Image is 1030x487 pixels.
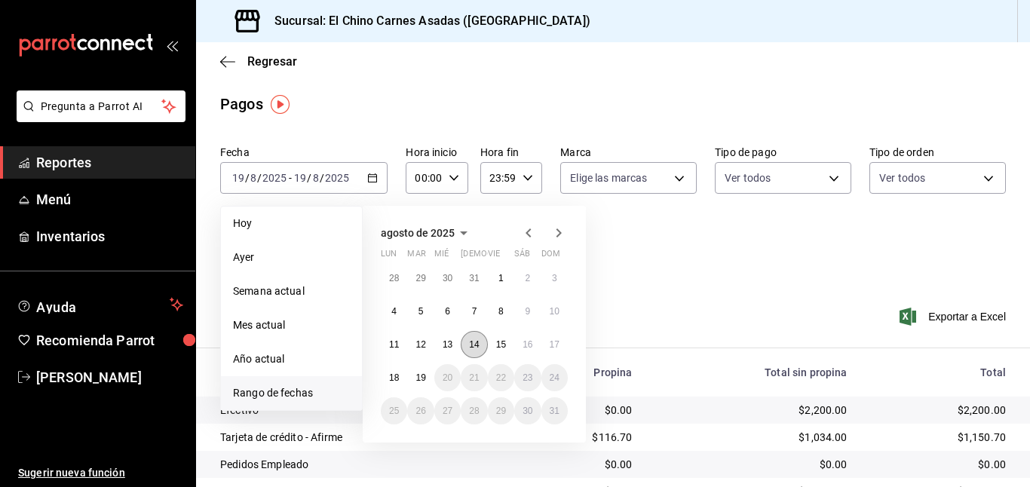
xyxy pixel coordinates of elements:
button: 2 de agosto de 2025 [514,265,541,292]
div: Pedidos Empleado [220,457,503,472]
abbr: 3 de agosto de 2025 [552,273,557,283]
abbr: 31 de julio de 2025 [469,273,479,283]
button: 21 de agosto de 2025 [461,364,487,391]
span: - [289,172,292,184]
abbr: 9 de agosto de 2025 [525,306,530,317]
abbr: miércoles [434,249,449,265]
button: 16 de agosto de 2025 [514,331,541,358]
span: Mes actual [233,317,350,333]
button: 31 de agosto de 2025 [541,397,568,424]
div: $2,200.00 [656,403,847,418]
abbr: 21 de agosto de 2025 [469,372,479,383]
label: Hora inicio [406,147,467,158]
div: $0.00 [872,457,1006,472]
abbr: 13 de agosto de 2025 [443,339,452,350]
label: Hora fin [480,147,542,158]
button: 28 de agosto de 2025 [461,397,487,424]
label: Marca [560,147,697,158]
abbr: 17 de agosto de 2025 [550,339,559,350]
abbr: domingo [541,249,560,265]
abbr: 10 de agosto de 2025 [550,306,559,317]
span: Ver todos [725,170,771,185]
button: 8 de agosto de 2025 [488,298,514,325]
abbr: jueves [461,249,550,265]
abbr: 1 de agosto de 2025 [498,273,504,283]
button: 1 de agosto de 2025 [488,265,514,292]
input: -- [231,172,245,184]
button: 30 de agosto de 2025 [514,397,541,424]
abbr: 25 de agosto de 2025 [389,406,399,416]
div: Total [872,366,1006,378]
a: Pregunta a Parrot AI [11,109,185,125]
abbr: sábado [514,249,530,265]
abbr: 29 de julio de 2025 [415,273,425,283]
span: [PERSON_NAME] [36,367,183,387]
img: Tooltip marker [271,95,290,114]
abbr: 24 de agosto de 2025 [550,372,559,383]
button: 13 de agosto de 2025 [434,331,461,358]
button: 23 de agosto de 2025 [514,364,541,391]
div: $0.00 [656,457,847,472]
button: 3 de agosto de 2025 [541,265,568,292]
span: Ayuda [36,296,164,314]
abbr: 4 de agosto de 2025 [391,306,397,317]
abbr: 26 de agosto de 2025 [415,406,425,416]
button: Exportar a Excel [903,308,1006,326]
span: Reportes [36,152,183,173]
button: 11 de agosto de 2025 [381,331,407,358]
div: $2,200.00 [872,403,1006,418]
abbr: 20 de agosto de 2025 [443,372,452,383]
abbr: 11 de agosto de 2025 [389,339,399,350]
button: 9 de agosto de 2025 [514,298,541,325]
abbr: 23 de agosto de 2025 [523,372,532,383]
abbr: viernes [488,249,500,265]
button: 26 de agosto de 2025 [407,397,434,424]
abbr: 19 de agosto de 2025 [415,372,425,383]
span: Semana actual [233,283,350,299]
abbr: 8 de agosto de 2025 [498,306,504,317]
label: Tipo de orden [869,147,1006,158]
span: / [307,172,311,184]
abbr: 28 de julio de 2025 [389,273,399,283]
input: -- [293,172,307,184]
abbr: 30 de agosto de 2025 [523,406,532,416]
div: Total sin propina [656,366,847,378]
button: 29 de agosto de 2025 [488,397,514,424]
input: ---- [324,172,350,184]
span: Año actual [233,351,350,367]
input: -- [250,172,257,184]
div: Pagos [220,93,263,115]
button: 29 de julio de 2025 [407,265,434,292]
button: 15 de agosto de 2025 [488,331,514,358]
abbr: 7 de agosto de 2025 [472,306,477,317]
abbr: 22 de agosto de 2025 [496,372,506,383]
span: Rango de fechas [233,385,350,401]
abbr: 12 de agosto de 2025 [415,339,425,350]
button: 18 de agosto de 2025 [381,364,407,391]
span: agosto de 2025 [381,227,455,239]
abbr: 14 de agosto de 2025 [469,339,479,350]
h3: Sucursal: El Chino Carnes Asadas ([GEOGRAPHIC_DATA]) [262,12,590,30]
button: 25 de agosto de 2025 [381,397,407,424]
abbr: 31 de agosto de 2025 [550,406,559,416]
abbr: 29 de agosto de 2025 [496,406,506,416]
span: Elige las marcas [570,170,647,185]
span: Inventarios [36,226,183,247]
label: Tipo de pago [715,147,851,158]
button: 19 de agosto de 2025 [407,364,434,391]
abbr: 30 de julio de 2025 [443,273,452,283]
div: Tarjeta de crédito - Afirme [220,430,503,445]
input: ---- [262,172,287,184]
button: 6 de agosto de 2025 [434,298,461,325]
button: 24 de agosto de 2025 [541,364,568,391]
button: open_drawer_menu [166,39,178,51]
div: $1,034.00 [656,430,847,445]
button: Regresar [220,54,297,69]
button: agosto de 2025 [381,224,473,242]
abbr: 15 de agosto de 2025 [496,339,506,350]
label: Fecha [220,147,388,158]
abbr: lunes [381,249,397,265]
button: 12 de agosto de 2025 [407,331,434,358]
